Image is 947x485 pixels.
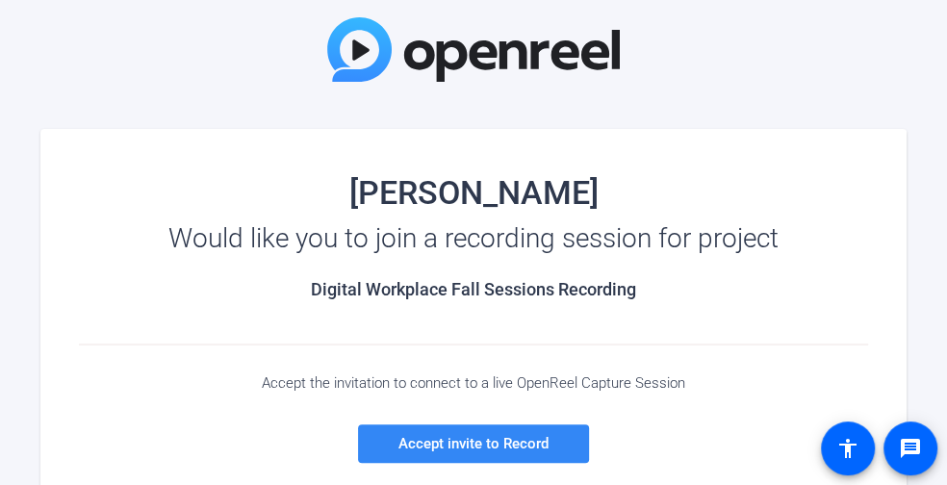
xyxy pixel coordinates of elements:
a: Accept invite to Record [358,424,589,463]
mat-icon: message [899,437,922,460]
span: Accept invite to Record [398,435,549,452]
div: Accept the invitation to connect to a live OpenReel Capture Session [79,374,868,392]
mat-icon: accessibility [836,437,859,460]
div: [PERSON_NAME] [79,177,868,208]
div: Would like you to join a recording session for project [79,223,868,254]
img: OpenReel Logo [327,17,620,82]
h2: Digital Workplace Fall Sessions Recording [79,279,868,300]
